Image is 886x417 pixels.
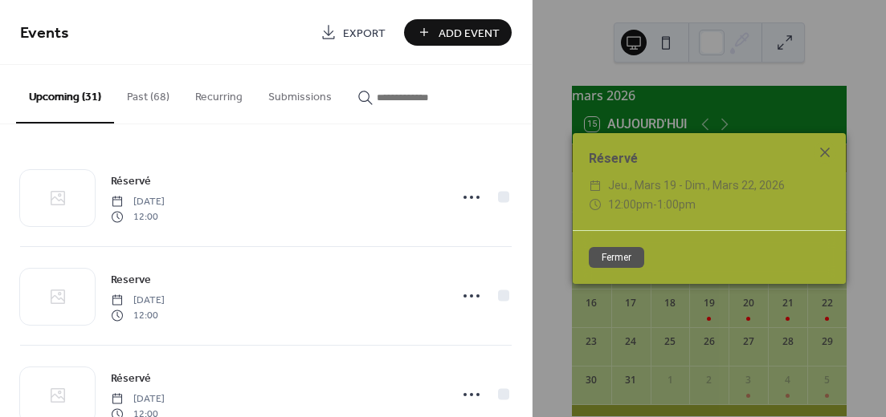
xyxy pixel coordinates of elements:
[111,308,165,322] span: 12:00
[404,19,512,46] button: Add Event
[608,176,785,196] span: jeu., mars 19 - dim., mars 22, 2026
[255,65,345,122] button: Submissions
[439,25,500,42] span: Add Event
[114,65,182,122] button: Past (68)
[20,18,69,49] span: Events
[111,392,165,407] span: [DATE]
[657,198,696,211] span: 1:00pm
[182,65,255,122] button: Recurring
[589,196,602,215] div: ​
[589,176,602,196] div: ​
[111,370,151,387] span: Réservé
[608,198,653,211] span: 12:00pm
[111,172,151,190] a: Réservé
[573,149,846,168] div: Réservé
[16,65,114,123] button: Upcoming (31)
[308,19,398,46] a: Export
[589,247,644,268] button: Fermer
[653,198,657,211] span: -
[111,369,151,387] a: Réservé
[111,173,151,190] span: Réservé
[111,195,165,209] span: [DATE]
[111,294,165,308] span: [DATE]
[111,270,151,289] a: Reserve
[111,272,151,289] span: Reserve
[111,209,165,224] span: 12:00
[343,25,386,42] span: Export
